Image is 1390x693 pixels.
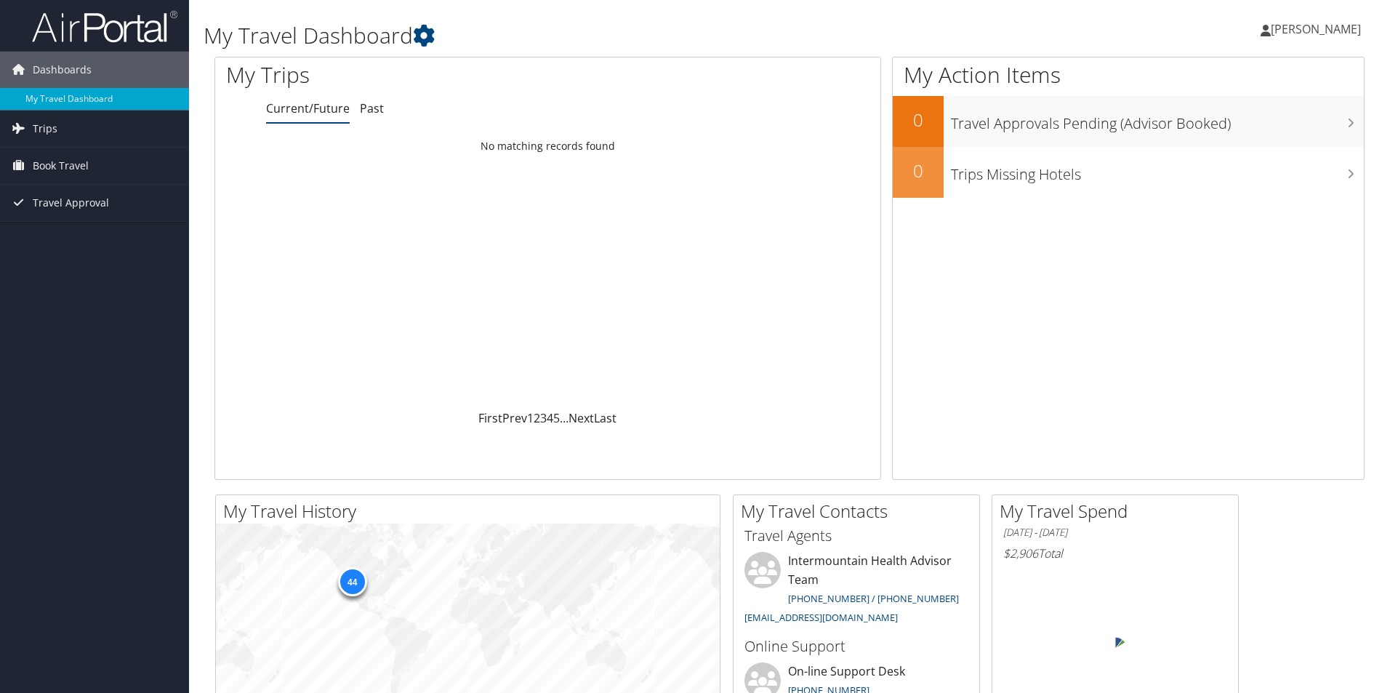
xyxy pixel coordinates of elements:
[502,410,527,426] a: Prev
[744,611,898,624] a: [EMAIL_ADDRESS][DOMAIN_NAME]
[744,526,968,546] h3: Travel Agents
[33,111,57,147] span: Trips
[893,147,1364,198] a: 0Trips Missing Hotels
[215,133,880,159] td: No matching records found
[534,410,540,426] a: 2
[1000,499,1238,524] h2: My Travel Spend
[893,60,1364,90] h1: My Action Items
[547,410,553,426] a: 4
[1271,21,1361,37] span: [PERSON_NAME]
[737,552,976,630] li: Intermountain Health Advisor Team
[569,410,594,426] a: Next
[744,636,968,657] h3: Online Support
[223,499,720,524] h2: My Travel History
[266,100,350,116] a: Current/Future
[337,567,366,596] div: 44
[226,60,592,90] h1: My Trips
[32,9,177,44] img: airportal-logo.png
[33,185,109,221] span: Travel Approval
[1003,526,1227,540] h6: [DATE] - [DATE]
[893,96,1364,147] a: 0Travel Approvals Pending (Advisor Booked)
[478,410,502,426] a: First
[893,159,944,183] h2: 0
[204,20,985,51] h1: My Travel Dashboard
[741,499,979,524] h2: My Travel Contacts
[540,410,547,426] a: 3
[560,410,569,426] span: …
[1003,545,1038,561] span: $2,906
[594,410,616,426] a: Last
[788,592,959,605] a: [PHONE_NUMBER] / [PHONE_NUMBER]
[893,108,944,132] h2: 0
[527,410,534,426] a: 1
[33,52,92,88] span: Dashboards
[951,106,1364,134] h3: Travel Approvals Pending (Advisor Booked)
[1261,7,1375,51] a: [PERSON_NAME]
[951,157,1364,185] h3: Trips Missing Hotels
[553,410,560,426] a: 5
[360,100,384,116] a: Past
[33,148,89,184] span: Book Travel
[1003,545,1227,561] h6: Total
